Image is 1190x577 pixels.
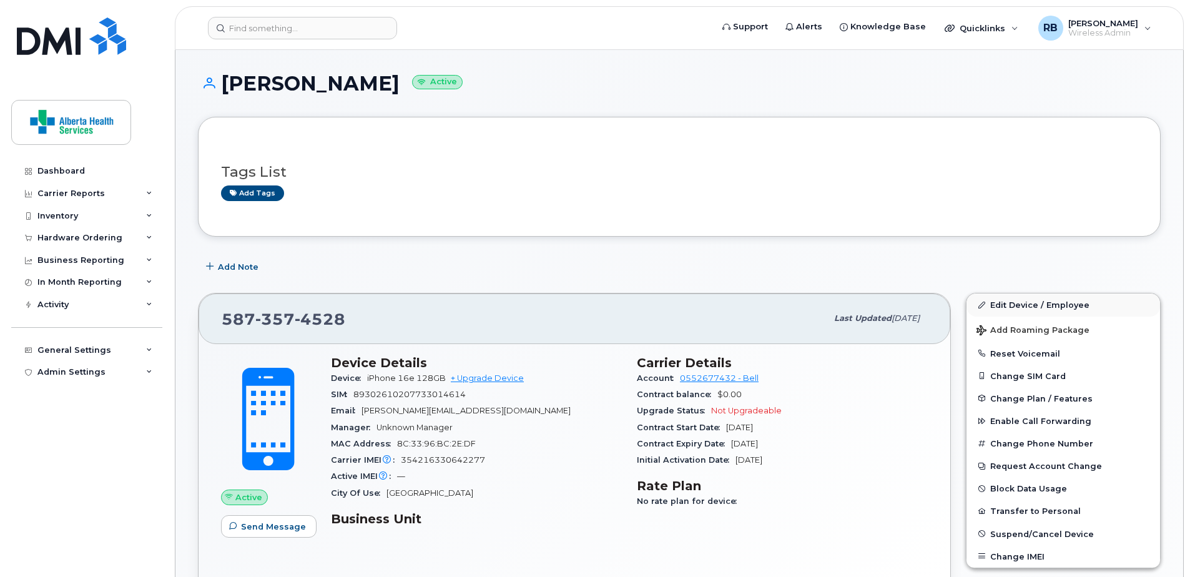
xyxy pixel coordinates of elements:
[990,393,1093,403] span: Change Plan / Features
[990,529,1094,538] span: Suspend/Cancel Device
[386,488,473,498] span: [GEOGRAPHIC_DATA]
[637,390,717,399] span: Contract balance
[331,488,386,498] span: City Of Use
[331,355,622,370] h3: Device Details
[637,423,726,432] span: Contract Start Date
[966,545,1160,568] button: Change IMEI
[892,313,920,323] span: [DATE]
[680,373,759,383] a: 0552677432 - Bell
[717,390,742,399] span: $0.00
[966,432,1160,455] button: Change Phone Number
[295,310,345,328] span: 4528
[221,185,284,201] a: Add tags
[397,471,405,481] span: —
[331,373,367,383] span: Device
[331,390,353,399] span: SIM
[198,255,269,278] button: Add Note
[976,325,1089,337] span: Add Roaming Package
[451,373,524,383] a: + Upgrade Device
[221,515,317,538] button: Send Message
[966,365,1160,387] button: Change SIM Card
[711,406,782,415] span: Not Upgradeable
[367,373,446,383] span: iPhone 16e 128GB
[637,355,928,370] h3: Carrier Details
[990,417,1091,426] span: Enable Call Forwarding
[637,478,928,493] h3: Rate Plan
[218,261,258,273] span: Add Note
[412,75,463,89] small: Active
[401,455,485,465] span: 354216330642277
[235,491,262,503] span: Active
[255,310,295,328] span: 357
[966,293,1160,316] a: Edit Device / Employee
[637,439,731,448] span: Contract Expiry Date
[353,390,466,399] span: 89302610207733014614
[834,313,892,323] span: Last updated
[331,455,401,465] span: Carrier IMEI
[966,455,1160,477] button: Request Account Change
[726,423,753,432] span: [DATE]
[397,439,476,448] span: 8C:33:96:BC:2E:DF
[966,500,1160,522] button: Transfer to Personal
[637,406,711,415] span: Upgrade Status
[331,423,376,432] span: Manager
[731,439,758,448] span: [DATE]
[331,511,622,526] h3: Business Unit
[241,521,306,533] span: Send Message
[331,406,361,415] span: Email
[966,477,1160,500] button: Block Data Usage
[222,310,345,328] span: 587
[361,406,571,415] span: [PERSON_NAME][EMAIL_ADDRESS][DOMAIN_NAME]
[331,439,397,448] span: MAC Address
[966,387,1160,410] button: Change Plan / Features
[735,455,762,465] span: [DATE]
[637,496,743,506] span: No rate plan for device
[637,373,680,383] span: Account
[966,342,1160,365] button: Reset Voicemail
[198,72,1161,94] h1: [PERSON_NAME]
[966,317,1160,342] button: Add Roaming Package
[376,423,453,432] span: Unknown Manager
[331,471,397,481] span: Active IMEI
[966,410,1160,432] button: Enable Call Forwarding
[966,523,1160,545] button: Suspend/Cancel Device
[221,164,1138,180] h3: Tags List
[637,455,735,465] span: Initial Activation Date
